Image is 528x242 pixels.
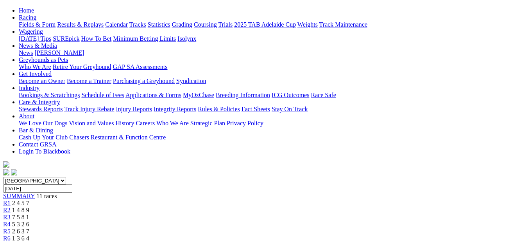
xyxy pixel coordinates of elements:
[194,21,217,28] a: Coursing
[190,120,225,126] a: Strategic Plan
[154,106,196,112] a: Integrity Reports
[113,63,168,70] a: GAP SA Assessments
[218,21,233,28] a: Trials
[216,92,270,98] a: Breeding Information
[12,228,29,235] span: 2 6 3 7
[34,49,84,56] a: [PERSON_NAME]
[69,120,114,126] a: Vision and Values
[19,127,53,134] a: Bar & Dining
[57,21,104,28] a: Results & Replays
[272,106,308,112] a: Stay On Track
[19,85,39,91] a: Industry
[19,134,68,141] a: Cash Up Your Club
[19,92,525,99] div: Industry
[272,92,309,98] a: ICG Outcomes
[67,78,111,84] a: Become a Trainer
[12,235,29,242] span: 1 3 6 4
[3,193,35,199] a: SUMMARY
[136,120,155,126] a: Careers
[177,35,196,42] a: Isolynx
[129,21,146,28] a: Tracks
[81,35,112,42] a: How To Bet
[227,120,263,126] a: Privacy Policy
[3,214,11,220] a: R3
[19,113,34,119] a: About
[19,92,80,98] a: Bookings & Scratchings
[19,99,60,105] a: Care & Integrity
[19,28,43,35] a: Wagering
[19,120,525,127] div: About
[19,141,56,148] a: Contact GRSA
[11,169,17,175] img: twitter.svg
[19,78,65,84] a: Become an Owner
[319,21,367,28] a: Track Maintenance
[12,200,29,206] span: 2 4 5 7
[113,35,176,42] a: Minimum Betting Limits
[12,221,29,228] span: 5 3 2 6
[19,21,525,28] div: Racing
[19,120,67,126] a: We Love Our Dogs
[81,92,124,98] a: Schedule of Fees
[19,35,51,42] a: [DATE] Tips
[19,63,51,70] a: Who We Are
[19,78,525,85] div: Get Involved
[19,148,70,155] a: Login To Blackbook
[19,35,525,42] div: Wagering
[3,221,11,228] a: R4
[19,49,525,56] div: News & Media
[12,207,29,213] span: 1 4 8 9
[3,169,9,175] img: facebook.svg
[19,70,52,77] a: Get Involved
[3,200,11,206] a: R1
[53,63,111,70] a: Retire Your Greyhound
[69,134,166,141] a: Chasers Restaurant & Function Centre
[116,106,152,112] a: Injury Reports
[176,78,206,84] a: Syndication
[12,214,29,220] span: 7 5 8 1
[19,56,68,63] a: Greyhounds as Pets
[115,120,134,126] a: History
[19,134,525,141] div: Bar & Dining
[19,14,36,21] a: Racing
[198,106,240,112] a: Rules & Policies
[242,106,270,112] a: Fact Sheets
[105,21,128,28] a: Calendar
[156,120,189,126] a: Who We Are
[19,106,63,112] a: Stewards Reports
[19,63,525,70] div: Greyhounds as Pets
[3,207,11,213] a: R2
[3,161,9,168] img: logo-grsa-white.png
[148,21,170,28] a: Statistics
[3,235,11,242] a: R6
[183,92,214,98] a: MyOzChase
[19,21,55,28] a: Fields & Form
[311,92,336,98] a: Race Safe
[53,35,79,42] a: SUREpick
[113,78,175,84] a: Purchasing a Greyhound
[19,106,525,113] div: Care & Integrity
[297,21,318,28] a: Weights
[19,7,34,14] a: Home
[3,184,72,193] input: Select date
[36,193,57,199] span: 11 races
[172,21,192,28] a: Grading
[19,42,57,49] a: News & Media
[19,49,33,56] a: News
[3,228,11,235] a: R5
[64,106,114,112] a: Track Injury Rebate
[125,92,181,98] a: Applications & Forms
[234,21,296,28] a: 2025 TAB Adelaide Cup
